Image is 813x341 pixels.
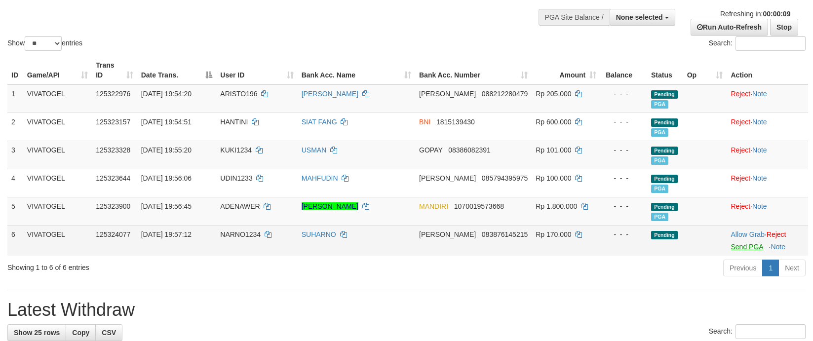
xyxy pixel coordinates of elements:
a: Stop [770,19,798,36]
td: VIVATOGEL [23,225,92,256]
span: Copy 088212280479 to clipboard [482,90,528,98]
div: Showing 1 to 6 of 6 entries [7,259,331,272]
th: Action [727,56,808,84]
span: MANDIRI [419,202,448,210]
span: Rp 1.800.000 [536,202,577,210]
span: [DATE] 19:56:06 [141,174,192,182]
td: 6 [7,225,23,256]
span: NARNO1234 [220,230,261,238]
td: 5 [7,197,23,225]
a: MAHFUDIN [302,174,338,182]
span: Copy 1070019573668 to clipboard [454,202,504,210]
th: Balance [600,56,647,84]
span: Refreshing in: [720,10,790,18]
a: Note [752,202,767,210]
span: Marked by bttrenal [651,128,668,137]
h1: Latest Withdraw [7,300,806,320]
a: SIAT FANG [302,118,337,126]
span: Rp 170.000 [536,230,571,238]
span: HANTINI [220,118,248,126]
a: USMAN [302,146,327,154]
span: [PERSON_NAME] [419,230,476,238]
span: ADENAWER [220,202,260,210]
span: [DATE] 19:56:45 [141,202,192,210]
a: Show 25 rows [7,324,66,341]
td: VIVATOGEL [23,169,92,197]
a: [PERSON_NAME] [302,202,358,210]
span: Show 25 rows [14,329,60,337]
th: Op: activate to sort column ascending [683,56,727,84]
span: Marked by bttrenal [651,213,668,221]
span: 125323328 [96,146,130,154]
span: Rp 100.000 [536,174,571,182]
span: BNI [419,118,430,126]
div: PGA Site Balance / [539,9,610,26]
span: Rp 600.000 [536,118,571,126]
a: Note [771,243,785,251]
input: Search: [736,324,806,339]
td: · [727,169,808,197]
span: GOPAY [419,146,442,154]
td: 2 [7,113,23,141]
a: Next [778,260,806,276]
span: Pending [651,231,678,239]
th: Trans ID: activate to sort column ascending [92,56,137,84]
td: 4 [7,169,23,197]
span: CSV [102,329,116,337]
th: Bank Acc. Number: activate to sort column ascending [415,56,532,84]
td: · [727,141,808,169]
a: Note [752,146,767,154]
span: Pending [651,147,678,155]
a: 1 [762,260,779,276]
span: 125323157 [96,118,130,126]
th: Date Trans.: activate to sort column descending [137,56,217,84]
a: Reject [731,118,750,126]
th: Bank Acc. Name: activate to sort column ascending [298,56,415,84]
span: [PERSON_NAME] [419,90,476,98]
span: Copy [72,329,89,337]
div: - - - [604,145,643,155]
a: SUHARNO [302,230,336,238]
a: Allow Grab [731,230,764,238]
span: 125322976 [96,90,130,98]
th: ID [7,56,23,84]
span: · [731,230,766,238]
span: Rp 101.000 [536,146,571,154]
span: Marked by bttrenal [651,156,668,165]
div: - - - [604,173,643,183]
span: [DATE] 19:54:51 [141,118,192,126]
input: Search: [736,36,806,51]
td: · [727,84,808,113]
a: Note [752,118,767,126]
a: CSV [95,324,122,341]
a: Run Auto-Refresh [691,19,768,36]
span: Pending [651,175,678,183]
a: Note [752,174,767,182]
select: Showentries [25,36,62,51]
label: Search: [709,324,806,339]
th: Game/API: activate to sort column ascending [23,56,92,84]
div: - - - [604,89,643,99]
span: [DATE] 19:54:20 [141,90,192,98]
span: KUKI1234 [220,146,252,154]
span: [DATE] 19:57:12 [141,230,192,238]
a: Previous [723,260,763,276]
span: Marked by bttrenal [651,100,668,109]
td: VIVATOGEL [23,141,92,169]
span: ARISTO196 [220,90,257,98]
td: VIVATOGEL [23,197,92,225]
div: - - - [604,117,643,127]
td: VIVATOGEL [23,113,92,141]
a: Copy [66,324,96,341]
a: Reject [767,230,786,238]
strong: 00:00:09 [763,10,790,18]
span: 125324077 [96,230,130,238]
span: Rp 205.000 [536,90,571,98]
label: Search: [709,36,806,51]
span: Marked by bttrenal [651,185,668,193]
td: 1 [7,84,23,113]
div: - - - [604,229,643,239]
a: [PERSON_NAME] [302,90,358,98]
label: Show entries [7,36,82,51]
span: 125323644 [96,174,130,182]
